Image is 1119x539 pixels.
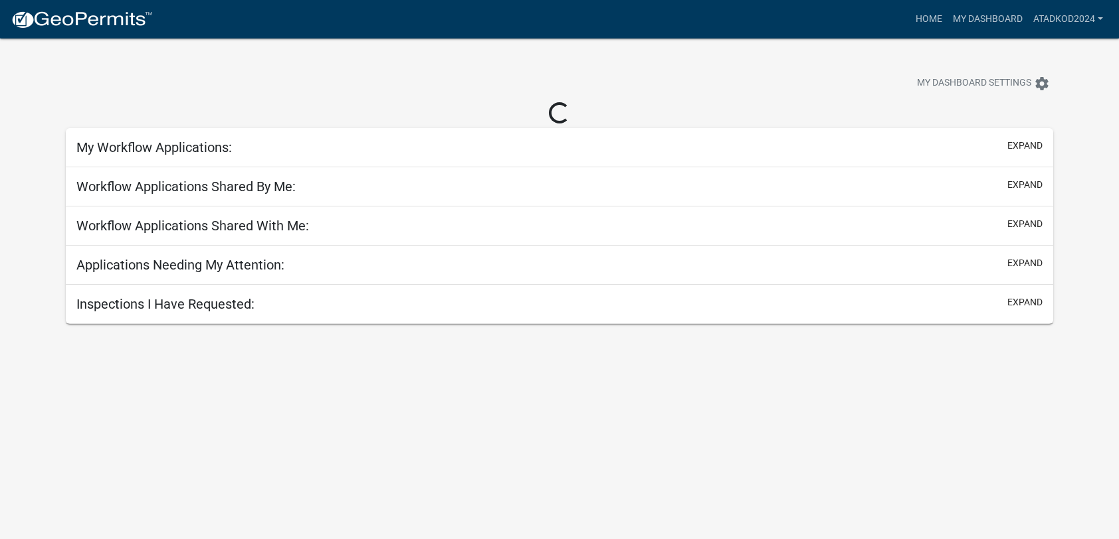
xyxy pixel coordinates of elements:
[1007,178,1043,192] button: expand
[1007,139,1043,153] button: expand
[948,7,1028,32] a: My Dashboard
[76,218,309,234] h5: Workflow Applications Shared With Me:
[76,179,296,194] h5: Workflow Applications Shared By Me:
[906,70,1061,96] button: My Dashboard Settingssettings
[76,257,284,273] h5: Applications Needing My Attention:
[1028,7,1108,32] a: ATadkod2024
[910,7,948,32] a: Home
[917,76,1031,92] span: My Dashboard Settings
[1007,295,1043,309] button: expand
[1034,76,1050,92] i: settings
[1007,217,1043,231] button: expand
[76,139,232,155] h5: My Workflow Applications:
[76,296,254,312] h5: Inspections I Have Requested:
[1007,256,1043,270] button: expand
